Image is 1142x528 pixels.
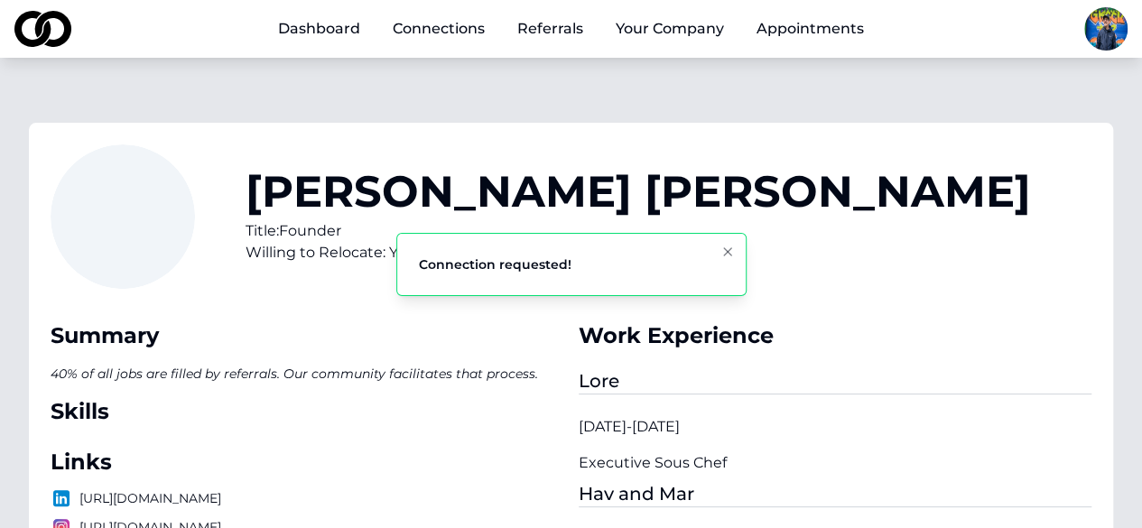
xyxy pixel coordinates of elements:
div: Connection requested! [419,255,571,273]
div: Skills [51,397,564,426]
button: Your Company [601,11,738,47]
div: Hav and Mar [579,481,1092,507]
a: Referrals [503,11,598,47]
h1: [PERSON_NAME] [PERSON_NAME] [246,170,1031,213]
div: [DATE] - [DATE] [579,416,1092,438]
a: Dashboard [264,11,375,47]
div: Links [51,448,564,477]
div: Willing to Relocate: Yes [246,242,1031,264]
p: 40% of all jobs are filled by referrals. Our community facilitates that process. [51,361,564,386]
div: Summary [51,321,564,350]
img: 695f7afe-29df-4ea2-bdb2-869a7222f350-20201119_WR_GTF_-45-profile_picture.jpg [1084,7,1128,51]
p: [URL][DOMAIN_NAME] [51,487,564,509]
div: Executive Sous Chef [579,452,1092,474]
a: Connections [378,11,499,47]
div: Lore [579,368,1092,394]
a: Appointments [742,11,878,47]
div: Title: Founder [246,220,1031,242]
img: logo [51,487,72,509]
img: logo [14,11,71,47]
div: Work Experience [579,321,1092,350]
nav: Main [264,11,878,47]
